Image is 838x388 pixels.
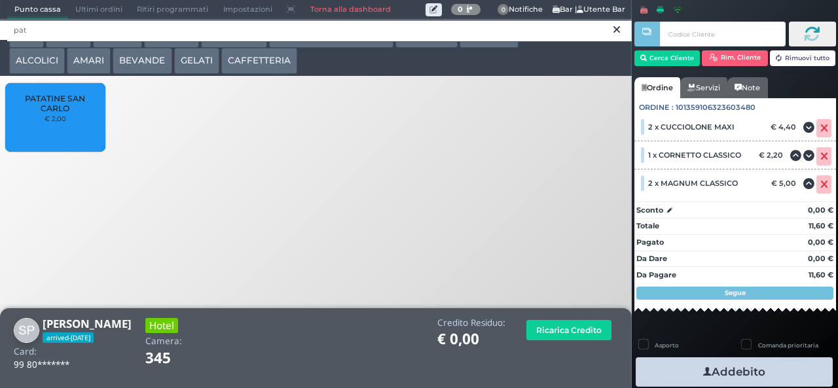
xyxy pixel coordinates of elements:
[758,341,818,349] label: Comanda prioritaria
[769,179,803,188] div: € 5,00
[145,350,208,366] h1: 345
[655,341,679,349] label: Asporto
[634,50,701,66] button: Cerca Cliente
[174,48,219,74] button: GELATI
[702,50,768,66] button: Rim. Cliente
[636,254,667,263] strong: Da Dare
[43,332,94,343] span: arrived-[DATE]
[458,5,463,14] b: 0
[808,205,833,215] strong: 0,00 €
[14,347,37,357] h4: Card:
[639,102,674,113] span: Ordine :
[16,94,94,113] span: PATATINE SAN CARLO
[498,4,509,16] span: 0
[680,77,727,98] a: Servizi
[808,254,833,263] strong: 0,00 €
[636,357,833,387] button: Addebito
[636,270,676,279] strong: Da Pagare
[43,316,132,331] b: [PERSON_NAME]
[648,150,741,160] span: 1 x CORNETTO CLASSICO
[727,77,767,98] a: Note
[45,115,66,122] small: € 2,00
[808,238,833,247] strong: 0,00 €
[113,48,172,74] button: BEVANDE
[14,318,39,344] img: STEFANO PICCIUOLO
[145,336,182,346] h4: Camera:
[68,1,130,19] span: Ultimi ordini
[634,77,680,98] a: Ordine
[757,150,790,160] div: € 2,20
[769,122,803,132] div: € 4,40
[130,1,215,19] span: Ritiri programmati
[145,318,178,333] h3: Hotel
[636,238,664,247] strong: Pagato
[636,221,659,230] strong: Totale
[221,48,297,74] button: CAFFETTERIA
[7,1,68,19] span: Punto cassa
[725,289,746,297] strong: Segue
[809,221,833,230] strong: 11,60 €
[302,1,397,19] a: Torna alla dashboard
[7,20,632,43] input: Ricerca articolo
[636,205,663,216] strong: Sconto
[676,102,756,113] span: 101359106323603480
[660,22,785,46] input: Codice Cliente
[648,179,738,188] span: 2 x MAGNUM CLASSICO
[437,331,505,347] h1: € 0,00
[648,122,735,132] span: 2 x CUCCIOLONE MAXI
[437,318,505,328] h4: Credito Residuo:
[770,50,836,66] button: Rimuovi tutto
[9,48,65,74] button: ALCOLICI
[216,1,280,19] span: Impostazioni
[67,48,111,74] button: AMARI
[526,320,611,340] button: Ricarica Credito
[809,270,833,279] strong: 11,60 €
